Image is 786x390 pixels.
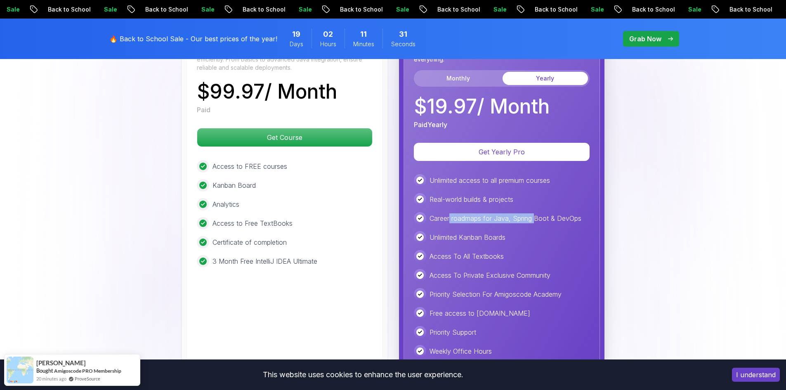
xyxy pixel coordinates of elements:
p: Grab Now [629,34,661,44]
p: Back to School [137,5,194,14]
p: Unlimited Kanban Boards [430,232,505,242]
span: 31 Seconds [399,28,407,40]
p: Kanban Board [212,180,256,190]
span: 2 Hours [323,28,333,40]
p: $ 19.97 / Month [414,97,550,116]
a: ProveSource [75,375,100,382]
p: Sale [291,5,317,14]
p: Back to School [235,5,291,14]
p: Sale [680,5,707,14]
p: Get Course [197,128,372,147]
a: Amigoscode PRO Membership [54,368,121,374]
img: provesource social proof notification image [7,357,33,383]
p: Sale [96,5,123,14]
span: Minutes [353,40,374,48]
p: Analytics [212,199,239,209]
p: Access to FREE courses [212,161,287,171]
button: Get Course [197,128,373,147]
span: 19 Days [292,28,300,40]
p: 3 Month Free IntelliJ IDEA Ultimate [212,256,317,266]
p: Access To Private Exclusive Community [430,270,550,280]
p: Real-world builds & projects [430,194,513,204]
a: Get Yearly Pro [414,148,590,156]
p: Back to School [332,5,388,14]
p: Unlimited access to all premium courses [430,175,550,185]
p: Back to School [430,5,486,14]
button: Accept cookies [732,368,780,382]
p: Free access to [DOMAIN_NAME] [430,308,530,318]
p: Priority Support [430,327,476,337]
p: Career roadmaps for Java, Spring Boot & DevOps [430,213,581,223]
p: Weekly Office Hours [430,346,492,356]
p: Sale [388,5,415,14]
p: Access To All Textbooks [430,251,504,261]
span: Seconds [391,40,415,48]
button: Get Yearly Pro [414,143,590,161]
button: Yearly [503,72,588,85]
span: 20 minutes ago [36,375,66,382]
p: $ 99.97 / Month [197,82,337,102]
p: Certificate of completion [212,237,287,247]
p: Access to Free TextBooks [212,218,293,228]
span: [PERSON_NAME] [36,359,86,366]
span: 11 Minutes [360,28,367,40]
p: Sale [583,5,609,14]
span: Bought [36,367,53,374]
div: This website uses cookies to enhance the user experience. [6,366,720,384]
p: Master Docker to containerize and deploy Java applications efficiently. From basics to advanced J... [197,47,373,72]
a: Get Course [197,133,373,142]
p: Sale [486,5,512,14]
p: Back to School [40,5,96,14]
p: Back to School [527,5,583,14]
p: Paid Yearly [414,120,447,130]
p: Sale [194,5,220,14]
p: Back to School [624,5,680,14]
button: Monthly [415,72,501,85]
span: Hours [320,40,336,48]
span: Days [290,40,303,48]
p: Back to School [722,5,778,14]
p: Priority Selection For Amigoscode Academy [430,289,562,299]
p: 🔥 Back to School Sale - Our best prices of the year! [109,34,277,44]
p: Paid [197,105,210,115]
